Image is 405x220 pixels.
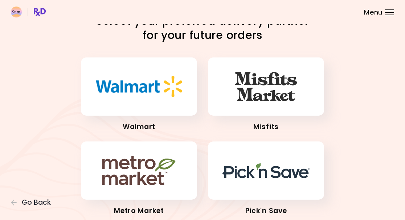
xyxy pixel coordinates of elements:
div: Misfits [208,121,324,133]
div: Pick'n Save [208,205,324,217]
span: Menu [364,9,382,16]
span: Go Back [22,199,51,207]
img: Walmart [95,76,183,97]
img: Misfits [235,72,297,101]
img: RxDiet [11,7,46,17]
img: Pick'n Save [222,163,310,178]
img: Metro Market [102,156,175,185]
button: Go Back [11,199,54,207]
div: Metro Market [81,205,197,217]
h1: Select your preferred delivery partner for your future orders [95,14,311,42]
div: Walmart [81,121,197,133]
